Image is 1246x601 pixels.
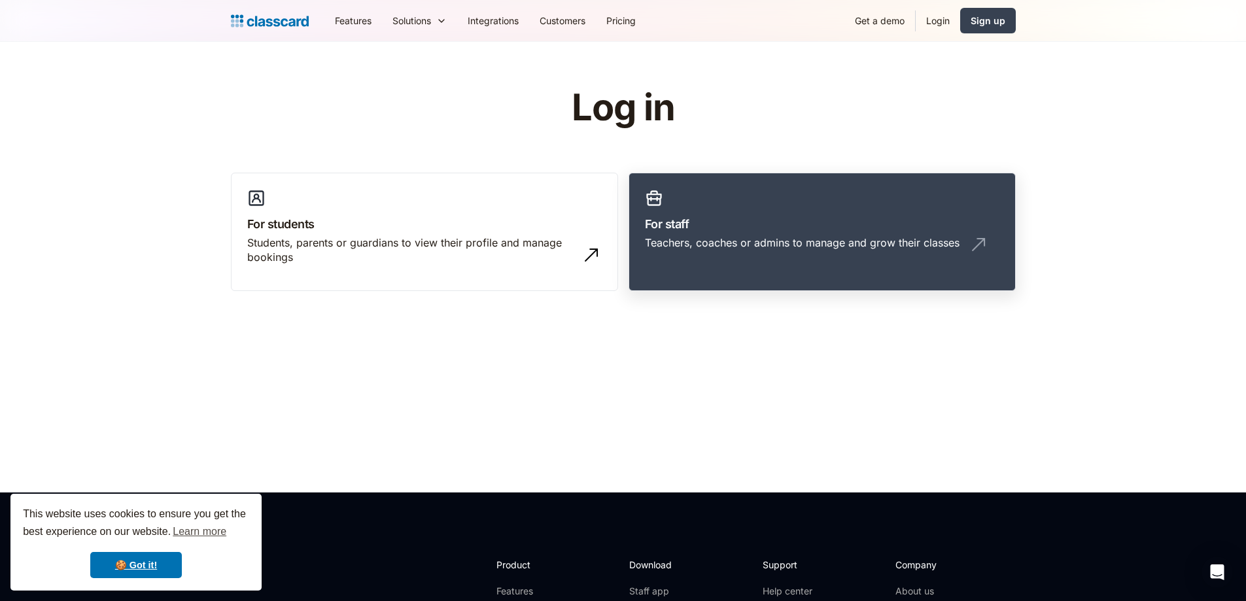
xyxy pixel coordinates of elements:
h3: For students [247,215,602,233]
div: Students, parents or guardians to view their profile and manage bookings [247,235,576,265]
div: Solutions [392,14,431,27]
h2: Download [629,558,683,572]
h2: Company [895,558,982,572]
span: This website uses cookies to ensure you get the best experience on our website. [23,506,249,541]
a: Pricing [596,6,646,35]
a: Staff app [629,585,683,598]
div: Solutions [382,6,457,35]
h2: Product [496,558,566,572]
a: Logo [231,12,309,30]
a: For studentsStudents, parents or guardians to view their profile and manage bookings [231,173,618,292]
a: dismiss cookie message [90,552,182,578]
div: cookieconsent [10,494,262,591]
a: About us [895,585,982,598]
a: For staffTeachers, coaches or admins to manage and grow their classes [629,173,1016,292]
a: Features [496,585,566,598]
a: Login [916,6,960,35]
a: Customers [529,6,596,35]
a: Get a demo [844,6,915,35]
div: Open Intercom Messenger [1202,557,1233,588]
h2: Support [763,558,816,572]
div: Teachers, coaches or admins to manage and grow their classes [645,235,960,250]
a: learn more about cookies [171,522,228,541]
h3: For staff [645,215,999,233]
a: Sign up [960,8,1016,33]
h1: Log in [415,88,831,128]
div: Sign up [971,14,1005,27]
a: Integrations [457,6,529,35]
a: Features [324,6,382,35]
a: Help center [763,585,816,598]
